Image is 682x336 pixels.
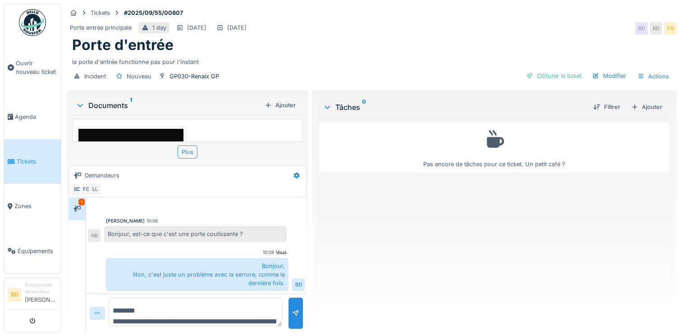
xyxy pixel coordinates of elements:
[276,249,287,256] div: Vous
[80,183,92,195] div: FG
[633,70,673,83] div: Actions
[325,127,664,168] div: Pas encore de tâches pour ce ticket. Un petit café ?
[4,229,61,273] a: Équipements
[84,72,106,81] div: Incident
[19,9,46,36] img: Badge_color-CXgf-gQk.svg
[85,171,119,180] div: Demandeurs
[4,95,61,139] a: Agenda
[104,226,287,242] div: Bonjour, est-ce que c'est une porte coulissante ?
[146,218,158,224] div: 10:06
[4,184,61,228] a: Zones
[14,202,57,210] span: Zones
[590,101,624,113] div: Filtrer
[130,100,132,111] sup: 1
[664,22,677,35] div: FG
[70,23,132,32] div: Porte entrée principale
[263,249,274,256] div: 10:08
[152,23,166,32] div: 1 day
[25,282,57,308] li: [PERSON_NAME]
[88,229,101,242] div: NB
[635,22,648,35] div: BD
[178,145,197,159] div: Plus
[78,199,85,205] div: 1
[362,102,366,113] sup: 0
[72,54,671,66] div: la porte d'entrée fonctionne pas pour l'instant
[292,278,305,291] div: BD
[120,9,187,17] strong: #2025/09/55/00807
[106,218,145,224] div: [PERSON_NAME]
[71,183,83,195] div: BD
[323,102,586,113] div: Tâches
[4,139,61,184] a: Tickets
[169,72,219,81] div: GP030-Renaix GP
[15,113,57,121] span: Agenda
[25,282,57,295] div: Responsable demandeur
[227,23,247,32] div: [DATE]
[17,157,57,166] span: Tickets
[106,258,288,291] div: Bonjour, Non, c'est juste un problème avec la serrure, comme la dernière fois.
[76,100,261,111] div: Documents
[16,59,57,76] span: Ouvrir nouveau ticket
[187,23,206,32] div: [DATE]
[261,99,299,111] div: Ajouter
[8,288,21,301] li: BD
[72,36,174,54] h1: Porte d'entrée
[4,41,61,95] a: Ouvrir nouveau ticket
[8,282,57,310] a: BD Responsable demandeur[PERSON_NAME]
[18,247,57,255] span: Équipements
[589,70,630,82] div: Modifier
[650,22,662,35] div: BD
[522,70,585,82] div: Clôturer le ticket
[127,72,151,81] div: Nouveau
[627,101,666,113] div: Ajouter
[91,9,110,17] div: Tickets
[89,183,101,195] div: LL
